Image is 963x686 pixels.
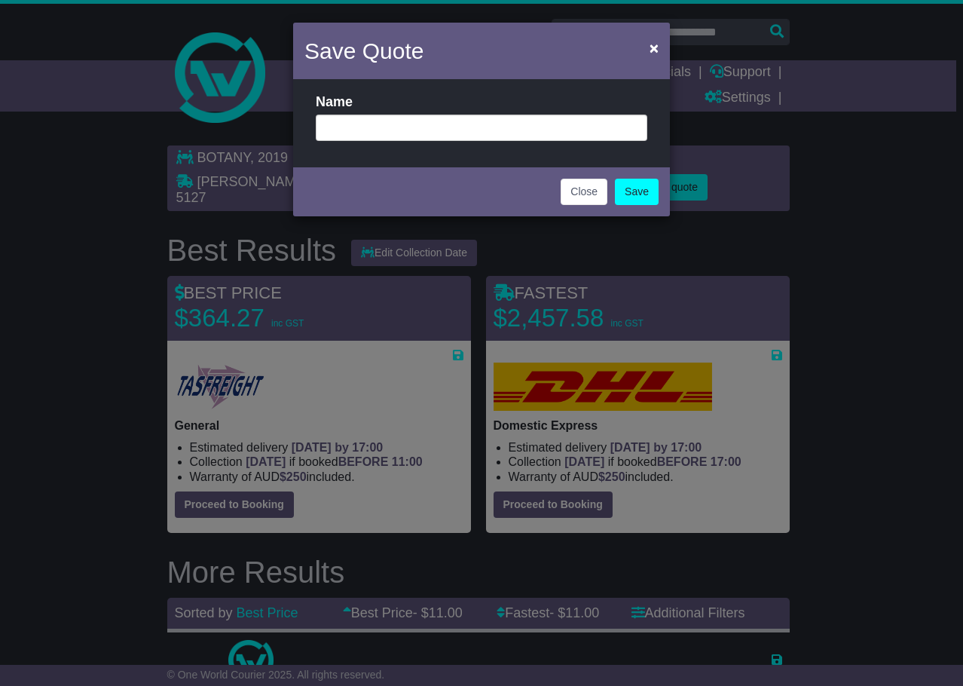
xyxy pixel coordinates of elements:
span: × [650,39,659,57]
a: Save [615,179,659,205]
label: Name [316,94,353,111]
h4: Save Quote [304,34,423,68]
button: Close [642,32,666,63]
button: Close [561,179,607,205]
